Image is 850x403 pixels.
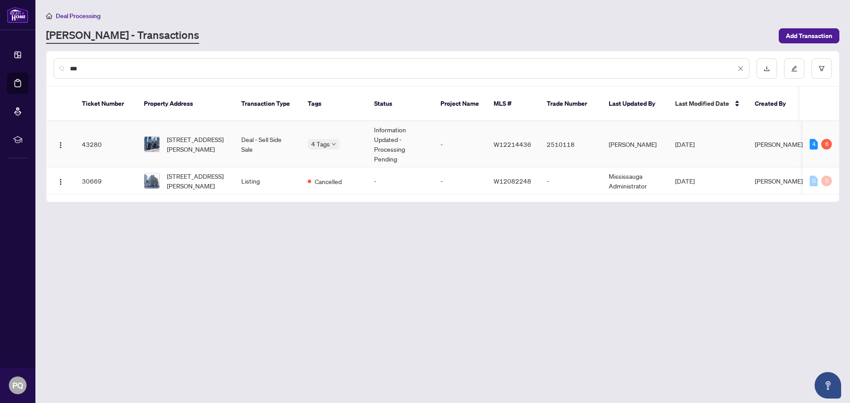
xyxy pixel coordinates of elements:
td: Information Updated - Processing Pending [367,121,433,168]
th: Status [367,87,433,121]
button: download [757,58,777,79]
button: edit [784,58,804,79]
div: 4 [810,139,818,150]
td: 43280 [75,121,137,168]
span: W12214436 [494,140,531,148]
span: filter [819,65,825,72]
span: download [764,65,770,72]
span: 4 Tags [311,139,330,149]
div: 6 [821,139,832,150]
th: Last Updated By [602,87,668,121]
th: Property Address [137,87,234,121]
td: 30669 [75,168,137,195]
span: Add Transaction [786,29,832,43]
span: Cancelled [315,177,342,186]
span: PQ [12,379,23,391]
th: Last Modified Date [668,87,748,121]
span: [DATE] [675,177,695,185]
th: Trade Number [540,87,602,121]
button: Open asap [815,372,841,399]
span: [STREET_ADDRESS][PERSON_NAME] [167,134,227,154]
span: Last Modified Date [675,99,729,108]
th: MLS # [487,87,540,121]
img: thumbnail-img [144,137,159,152]
th: Project Name [433,87,487,121]
button: Add Transaction [779,28,839,43]
img: Logo [57,142,64,149]
span: Deal Processing [56,12,100,20]
div: 0 [810,176,818,186]
td: Deal - Sell Side Sale [234,121,301,168]
span: [PERSON_NAME] [755,140,803,148]
td: - [433,168,487,195]
button: filter [811,58,832,79]
span: [STREET_ADDRESS][PERSON_NAME] [167,171,227,191]
button: Logo [54,174,68,188]
td: [PERSON_NAME] [602,121,668,168]
span: W12082248 [494,177,531,185]
div: 0 [821,176,832,186]
span: edit [791,65,797,72]
th: Transaction Type [234,87,301,121]
a: [PERSON_NAME] - Transactions [46,28,199,44]
td: Listing [234,168,301,195]
img: logo [7,7,28,23]
td: Mississauga Administrator [602,168,668,195]
span: [DATE] [675,140,695,148]
span: [PERSON_NAME] [755,177,803,185]
td: - [433,121,487,168]
th: Tags [301,87,367,121]
td: - [540,168,602,195]
td: - [367,168,433,195]
td: 2510118 [540,121,602,168]
span: down [332,142,336,146]
th: Created By [748,87,801,121]
img: Logo [57,178,64,185]
span: close [738,65,744,72]
span: home [46,13,52,19]
button: Logo [54,137,68,151]
img: thumbnail-img [144,173,159,188]
th: Ticket Number [75,87,137,121]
